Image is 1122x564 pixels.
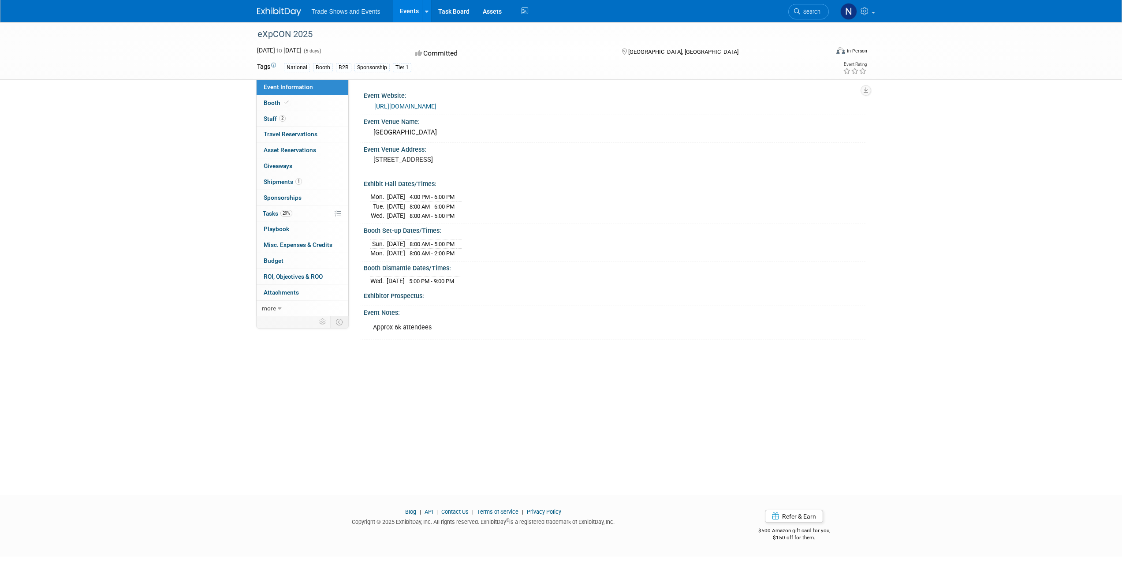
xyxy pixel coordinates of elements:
a: Sponsorships [257,190,348,205]
span: [GEOGRAPHIC_DATA], [GEOGRAPHIC_DATA] [628,49,738,55]
span: | [434,508,440,515]
div: Copyright © 2025 ExhibitDay, Inc. All rights reserved. ExhibitDay is a registered trademark of Ex... [257,516,710,526]
span: 8:00 AM - 6:00 PM [410,203,455,210]
span: | [520,508,526,515]
td: [DATE] [387,192,405,202]
span: to [275,47,283,54]
span: Travel Reservations [264,131,317,138]
div: Sponsorship [354,63,390,72]
div: In-Person [846,48,867,54]
img: Nate McCombs [840,3,857,20]
span: Event Information [264,83,313,90]
a: Travel Reservations [257,127,348,142]
span: 4:00 PM - 6:00 PM [410,194,455,200]
span: Shipments [264,178,302,185]
td: [DATE] [387,211,405,220]
td: Mon. [370,192,387,202]
span: Trade Shows and Events [312,8,380,15]
div: Committed [413,46,608,61]
span: Budget [264,257,283,264]
td: Mon. [370,249,387,258]
span: 2 [279,115,286,122]
div: Event Rating [843,62,867,67]
td: [DATE] [387,249,405,258]
span: 8:00 AM - 5:00 PM [410,213,455,219]
img: ExhibitDay [257,7,301,16]
span: more [262,305,276,312]
a: Contact Us [441,508,469,515]
div: [GEOGRAPHIC_DATA] [370,126,859,139]
a: Shipments1 [257,174,348,190]
a: ROI, Objectives & ROO [257,269,348,284]
span: 5:00 PM - 9:00 PM [409,278,454,284]
div: $500 Amazon gift card for you, [723,521,865,542]
span: 1 [295,178,302,185]
td: [DATE] [387,202,405,211]
a: Event Information [257,79,348,95]
div: Exhibitor Prospectus: [364,289,865,300]
span: 8:00 AM - 2:00 PM [410,250,455,257]
td: Wed. [370,276,387,286]
div: Approx 6k attendees [367,319,768,336]
div: Event Venue Address: [364,143,865,154]
span: Booth [264,99,291,106]
div: B2B [336,63,351,72]
span: Attachments [264,289,299,296]
div: National [284,63,310,72]
a: Terms of Service [477,508,518,515]
td: Tags [257,62,276,72]
pre: [STREET_ADDRESS] [373,156,563,164]
a: Search [788,4,829,19]
a: Asset Reservations [257,142,348,158]
a: Budget [257,253,348,269]
td: [DATE] [387,239,405,249]
td: [DATE] [387,276,405,286]
span: | [470,508,476,515]
div: $150 off for them. [723,534,865,542]
td: Personalize Event Tab Strip [315,316,331,328]
a: Giveaways [257,158,348,174]
span: (5 days) [303,48,321,54]
a: Privacy Policy [527,508,561,515]
div: Event Website: [364,89,865,100]
span: Sponsorships [264,194,302,201]
span: Tasks [263,210,292,217]
a: Booth [257,95,348,111]
div: eXpCON 2025 [254,26,816,42]
div: Booth Dismantle Dates/Times: [364,261,865,273]
span: | [417,508,423,515]
a: Playbook [257,221,348,237]
span: Misc. Expenses & Credits [264,241,332,248]
span: 8:00 AM - 5:00 PM [410,241,455,247]
div: Event Venue Name: [364,115,865,126]
span: Giveaways [264,162,292,169]
span: Playbook [264,225,289,232]
a: API [425,508,433,515]
td: Sun. [370,239,387,249]
div: Booth [313,63,333,72]
a: Attachments [257,285,348,300]
sup: ® [506,518,509,523]
img: Format-Inperson.png [836,47,845,54]
div: Tier 1 [393,63,411,72]
td: Toggle Event Tabs [330,316,348,328]
span: Search [800,8,820,15]
span: ROI, Objectives & ROO [264,273,323,280]
span: [DATE] [DATE] [257,47,302,54]
a: Refer & Earn [765,510,823,523]
a: Blog [405,508,416,515]
a: Tasks29% [257,206,348,221]
i: Booth reservation complete [284,100,289,105]
td: Wed. [370,211,387,220]
a: Staff2 [257,111,348,127]
a: Misc. Expenses & Credits [257,237,348,253]
div: Event Format [777,46,868,59]
span: Staff [264,115,286,122]
div: Exhibit Hall Dates/Times: [364,177,865,188]
div: Event Notes: [364,306,865,317]
td: Tue. [370,202,387,211]
a: [URL][DOMAIN_NAME] [374,103,436,110]
a: more [257,301,348,316]
span: 29% [280,210,292,217]
div: Booth Set-up Dates/Times: [364,224,865,235]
